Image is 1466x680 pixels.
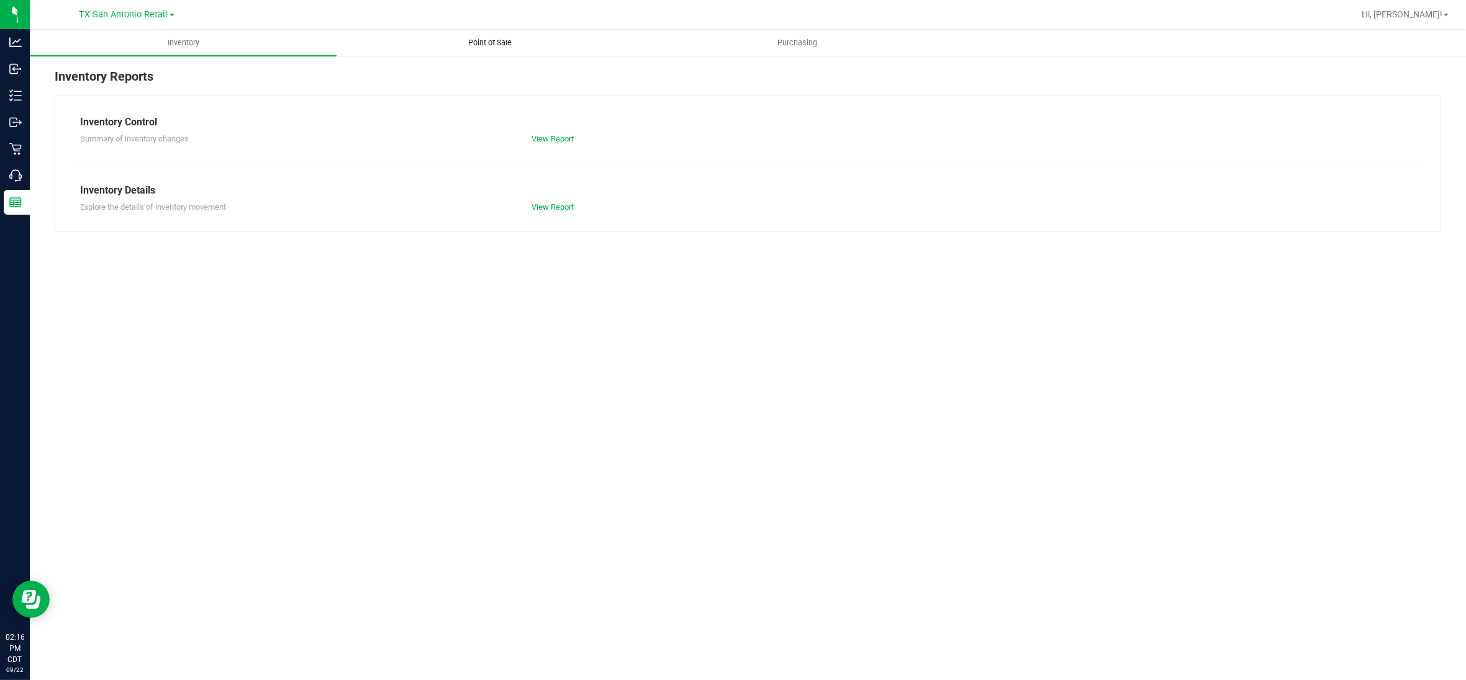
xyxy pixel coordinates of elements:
iframe: Resource center [12,581,50,618]
a: Point of Sale [337,30,643,56]
div: Inventory Details [80,183,1416,198]
a: View Report [532,134,574,143]
inline-svg: Call Center [9,169,22,182]
inline-svg: Analytics [9,36,22,48]
a: View Report [532,202,574,212]
div: Inventory Control [80,115,1416,130]
span: Summary of inventory changes [80,134,189,143]
span: Hi, [PERSON_NAME]! [1362,9,1442,19]
inline-svg: Reports [9,196,22,208]
inline-svg: Inventory [9,89,22,102]
p: 09/22 [6,665,24,674]
span: TX San Antonio Retail [79,9,168,20]
span: Inventory [151,37,216,48]
inline-svg: Inbound [9,63,22,75]
span: Purchasing [761,37,834,48]
span: Explore the details of inventory movement [80,202,226,212]
inline-svg: Retail [9,143,22,155]
p: 02:16 PM CDT [6,632,24,665]
span: Point of Sale [451,37,528,48]
div: Inventory Reports [55,67,1441,96]
a: Inventory [30,30,337,56]
a: Purchasing [644,30,951,56]
inline-svg: Outbound [9,116,22,128]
